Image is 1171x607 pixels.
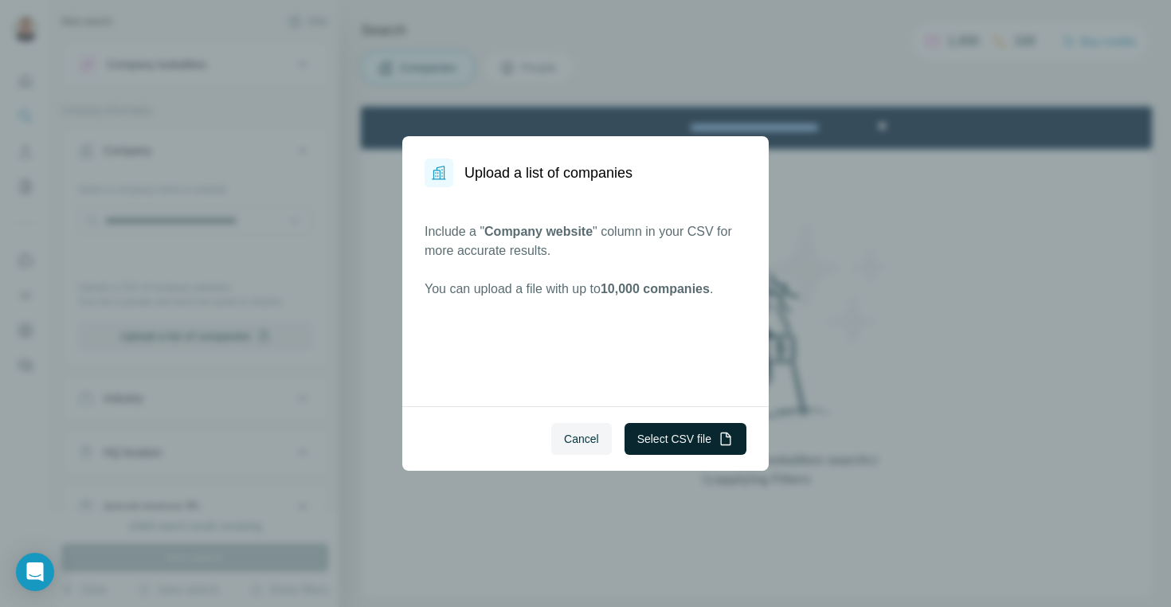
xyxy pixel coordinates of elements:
[464,162,632,184] h1: Upload a list of companies
[284,3,503,38] div: Watch our October Product update
[425,280,746,299] p: You can upload a file with up to .
[601,282,710,296] span: 10,000 companies
[484,225,593,238] span: Company website
[425,222,746,260] p: Include a " " column in your CSV for more accurate results.
[625,423,746,455] button: Select CSV file
[564,431,599,447] span: Cancel
[551,423,612,455] button: Cancel
[16,553,54,591] div: Open Intercom Messenger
